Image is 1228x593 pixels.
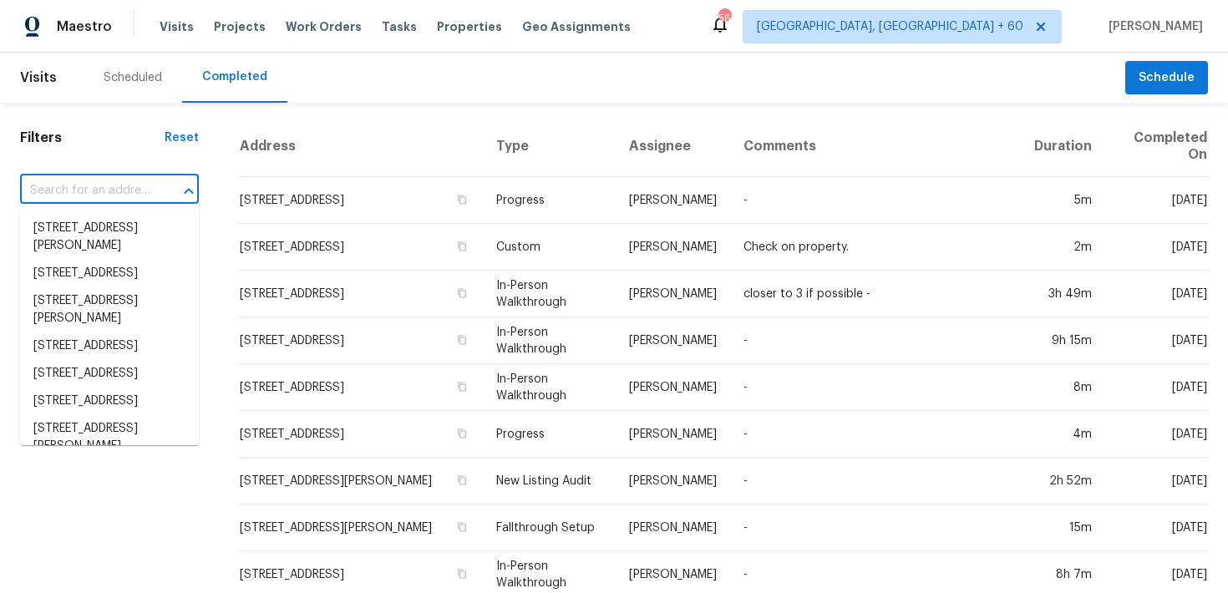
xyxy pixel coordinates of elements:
td: Custom [483,224,616,271]
th: Type [483,116,616,177]
td: 9h 15m [1021,317,1105,364]
li: [STREET_ADDRESS] [20,332,199,360]
span: Visits [160,18,194,35]
td: [DATE] [1105,504,1208,551]
td: - [730,504,1021,551]
span: [GEOGRAPHIC_DATA], [GEOGRAPHIC_DATA] + 60 [757,18,1023,35]
th: Completed On [1105,116,1208,177]
td: In-Person Walkthrough [483,317,616,364]
td: [PERSON_NAME] [616,504,730,551]
td: [PERSON_NAME] [616,458,730,504]
td: - [730,411,1021,458]
div: Completed [202,68,267,85]
th: Address [239,116,483,177]
div: Reset [165,129,199,146]
td: [STREET_ADDRESS] [239,317,483,364]
td: [PERSON_NAME] [616,411,730,458]
td: 15m [1021,504,1105,551]
button: Copy Address [454,473,469,488]
td: [DATE] [1105,411,1208,458]
td: [STREET_ADDRESS] [239,224,483,271]
span: [PERSON_NAME] [1102,18,1203,35]
button: Copy Address [454,192,469,207]
button: Copy Address [454,286,469,301]
button: Copy Address [454,332,469,347]
span: Properties [437,18,502,35]
td: [STREET_ADDRESS] [239,411,483,458]
td: [STREET_ADDRESS][PERSON_NAME] [239,504,483,551]
span: Schedule [1139,68,1195,89]
button: Copy Address [454,239,469,254]
td: [PERSON_NAME] [616,317,730,364]
td: [STREET_ADDRESS] [239,271,483,317]
td: In-Person Walkthrough [483,364,616,411]
td: - [730,458,1021,504]
div: 568 [718,10,730,27]
li: [STREET_ADDRESS][PERSON_NAME] [20,287,199,332]
li: [STREET_ADDRESS][PERSON_NAME] [20,415,199,460]
td: [DATE] [1105,317,1208,364]
td: [STREET_ADDRESS][PERSON_NAME] [239,458,483,504]
button: Copy Address [454,426,469,441]
td: [DATE] [1105,177,1208,224]
span: Maestro [57,18,112,35]
td: Check on property. [730,224,1021,271]
td: Progress [483,177,616,224]
button: Copy Address [454,520,469,535]
td: 3h 49m [1021,271,1105,317]
span: Work Orders [286,18,362,35]
td: Progress [483,411,616,458]
td: 2m [1021,224,1105,271]
td: [DATE] [1105,271,1208,317]
li: [STREET_ADDRESS] [20,260,199,287]
button: Copy Address [454,566,469,581]
td: closer to 3 if possible - [730,271,1021,317]
td: 4m [1021,411,1105,458]
button: Close [177,180,200,203]
td: 2h 52m [1021,458,1105,504]
span: Visits [20,59,57,96]
th: Duration [1021,116,1105,177]
span: Geo Assignments [522,18,631,35]
h1: Filters [20,129,165,146]
td: [STREET_ADDRESS] [239,364,483,411]
span: Tasks [382,21,417,33]
button: Copy Address [454,379,469,394]
div: Scheduled [104,69,162,86]
td: - [730,364,1021,411]
td: [PERSON_NAME] [616,177,730,224]
td: 8m [1021,364,1105,411]
th: Assignee [616,116,730,177]
td: In-Person Walkthrough [483,271,616,317]
td: [STREET_ADDRESS] [239,177,483,224]
input: Search for an address... [20,178,152,204]
li: [STREET_ADDRESS] [20,388,199,415]
td: [DATE] [1105,364,1208,411]
td: Fallthrough Setup [483,504,616,551]
td: [PERSON_NAME] [616,224,730,271]
th: Comments [730,116,1021,177]
li: [STREET_ADDRESS] [20,360,199,388]
span: Projects [214,18,266,35]
td: - [730,317,1021,364]
li: [STREET_ADDRESS][PERSON_NAME] [20,215,199,260]
td: [DATE] [1105,224,1208,271]
td: [PERSON_NAME] [616,271,730,317]
td: [DATE] [1105,458,1208,504]
td: 5m [1021,177,1105,224]
td: New Listing Audit [483,458,616,504]
td: - [730,177,1021,224]
td: [PERSON_NAME] [616,364,730,411]
button: Schedule [1125,61,1208,95]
